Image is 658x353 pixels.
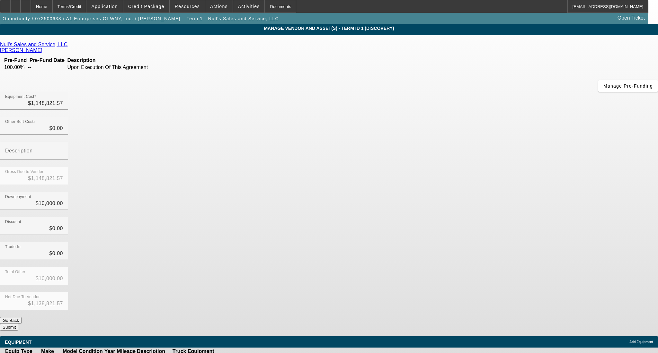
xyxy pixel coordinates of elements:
mat-label: Net Due To Vendor [5,295,40,299]
button: Activities [233,0,265,13]
mat-label: Description [5,148,33,153]
button: Manage Pre-Funding [598,80,658,92]
th: Description [67,57,160,64]
mat-label: Trade-In [5,245,21,249]
span: Activities [238,4,260,9]
span: Credit Package [128,4,164,9]
span: Opportunity / 072500633 / A1 Enterprises Of WNY, Inc. / [PERSON_NAME] [3,16,181,21]
button: Null's Sales and Service, LLC [207,13,280,24]
span: Resources [175,4,200,9]
button: Term 1 [184,13,205,24]
th: Pre-Fund Date [28,57,66,64]
span: Application [91,4,118,9]
button: Actions [205,0,233,13]
mat-label: Other Soft Costs [5,120,36,124]
span: EQUIPMENT [5,340,31,345]
th: Pre-Fund [4,57,27,64]
mat-label: Equipment Cost [5,95,34,99]
span: Term 1 [187,16,203,21]
button: Resources [170,0,205,13]
mat-label: Downpayment [5,195,31,199]
span: Null's Sales and Service, LLC [208,16,279,21]
span: MANAGE VENDOR AND ASSET(S) - Term ID 1 (Discovery) [5,26,653,31]
span: Add Equipment [629,340,653,344]
td: -- [28,64,66,71]
mat-label: Gross Due to Vendor [5,170,43,174]
button: Application [86,0,122,13]
span: Manage Pre-Funding [603,83,653,89]
button: Credit Package [123,0,169,13]
mat-label: Total Other [5,270,25,274]
td: 100.00% [4,64,27,71]
a: Open Ticket [615,13,647,23]
td: Upon Execution Of This Agreement [67,64,160,71]
span: Actions [210,4,228,9]
mat-label: Discount [5,220,21,224]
